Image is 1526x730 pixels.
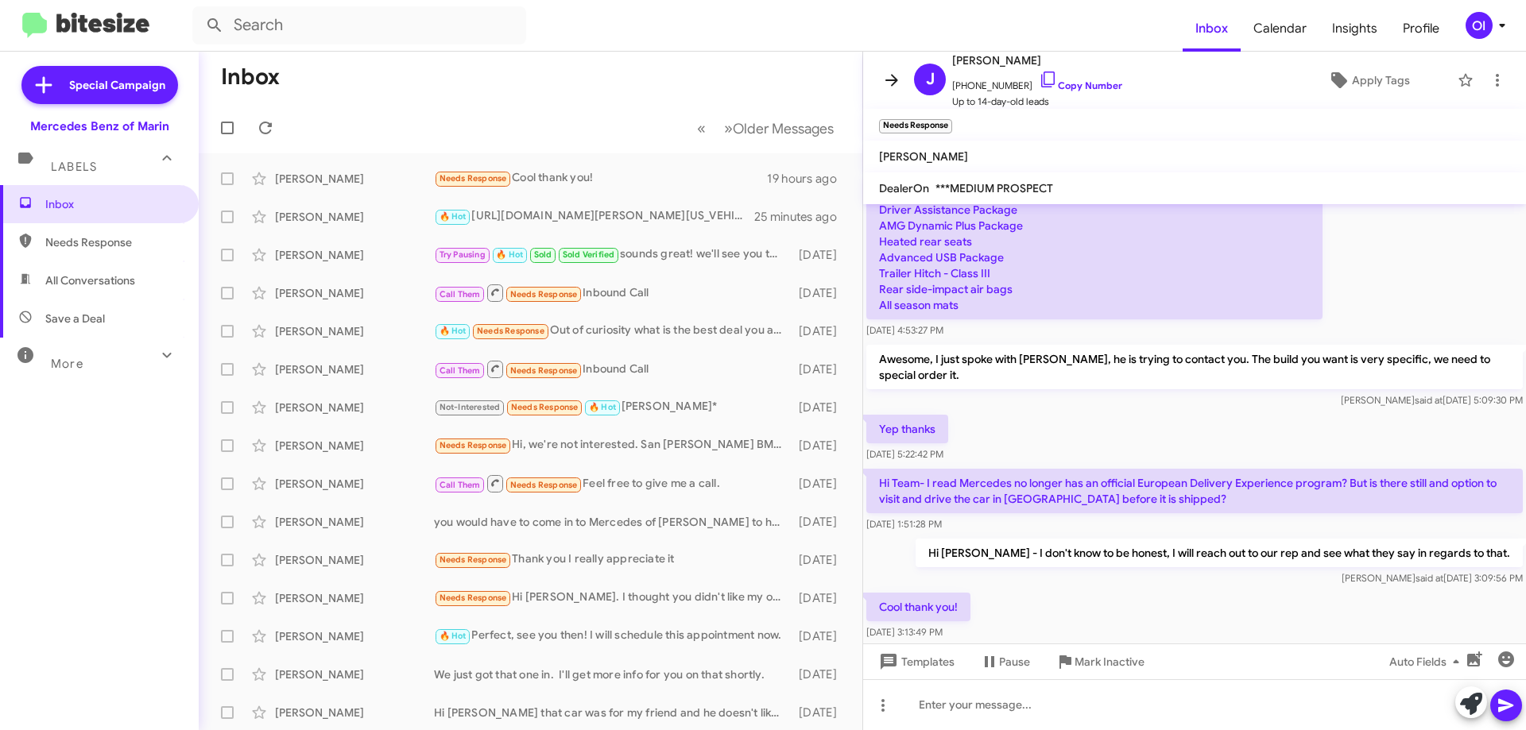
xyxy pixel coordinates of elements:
span: Call Them [440,365,481,376]
div: [PERSON_NAME] [275,209,434,225]
span: 🔥 Hot [496,249,523,260]
span: Mark Inactive [1075,647,1144,676]
div: [PERSON_NAME]* [434,398,791,416]
span: J [926,67,935,92]
div: [PERSON_NAME] [275,552,434,568]
span: Needs Response [477,326,544,336]
div: [DATE] [791,247,850,263]
span: Needs Response [440,554,507,565]
span: Call Them [440,480,481,490]
div: Inbound Call [434,359,791,379]
span: Up to 14-day-old leads [952,94,1122,110]
div: OI [1466,12,1493,39]
nav: Page navigation example [688,112,843,145]
div: [DATE] [791,552,850,568]
div: [DATE] [791,514,850,530]
p: Awesome, I just spoke with [PERSON_NAME], he is trying to contact you. The build you want is very... [866,345,1523,389]
div: [PERSON_NAME] [275,247,434,263]
div: Feel free to give me a call. [434,473,791,493]
button: Auto Fields [1377,647,1478,676]
a: Inbox [1183,6,1241,52]
span: Needs Response [440,440,507,450]
button: Apply Tags [1287,66,1450,95]
span: Older Messages [733,120,834,137]
div: Hi [PERSON_NAME]. I thought you didn't like my offer of 60k and my car out the door for the 2026 ... [434,589,791,607]
span: Sold [534,249,552,260]
div: [PERSON_NAME] [275,438,434,454]
span: Needs Response [440,593,507,603]
div: [DATE] [791,400,850,415]
span: ***MEDIUM PROSPECT [935,181,1053,195]
span: 🔥 Hot [440,326,467,336]
span: Needs Response [510,365,578,376]
div: [PERSON_NAME] [275,323,434,339]
small: Needs Response [879,119,952,133]
div: Out of curiosity what is the best deal you are able to do? [434,322,791,340]
div: We just got that one in. I'll get more info for you on that shortly. [434,666,791,682]
a: Special Campaign [21,66,178,104]
div: [PERSON_NAME] [275,400,434,415]
div: [DATE] [791,323,850,339]
a: Calendar [1241,6,1319,52]
span: Not-Interested [440,402,501,412]
p: Hi [PERSON_NAME] - I don't know to be honest, I will reach out to our rep and see what they say i... [916,539,1523,567]
span: 🔥 Hot [440,211,467,222]
span: More [51,357,83,371]
span: Needs Response [440,173,507,183]
span: [PERSON_NAME] [952,51,1122,70]
span: said at [1415,394,1443,406]
span: Pause [999,647,1030,676]
span: Auto Fields [1389,647,1466,676]
span: [PHONE_NUMBER] [952,70,1122,94]
span: Inbox [45,196,180,212]
div: [DATE] [791,361,850,377]
div: [DATE] [791,705,850,720]
button: Templates [863,647,967,676]
div: [PERSON_NAME] [275,361,434,377]
div: Hi, we're not interested. San [PERSON_NAME] BMW is prepared to lease us a new 2026 iX with all th... [434,436,791,454]
div: [DATE] [791,628,850,644]
span: [PERSON_NAME] [DATE] 5:09:30 PM [1341,394,1523,406]
p: Cool thank you! [866,593,970,621]
button: Pause [967,647,1043,676]
span: Needs Response [510,480,578,490]
div: [DATE] [791,590,850,606]
span: Special Campaign [69,77,165,93]
div: Hi [PERSON_NAME] that car was for my friend and he doesn't like the RAV4 after all [434,705,791,720]
div: [DATE] [791,666,850,682]
span: Call Them [440,289,481,299]
div: [PERSON_NAME] [275,476,434,492]
div: Thank you I really appreciate it [434,550,791,569]
div: [DATE] [791,285,850,301]
span: Apply Tags [1352,66,1410,95]
div: [PERSON_NAME] [275,705,434,720]
div: Inbound Call [434,283,791,303]
div: [PERSON_NAME] [275,171,434,187]
span: Needs Response [45,234,180,250]
span: Save a Deal [45,311,105,326]
div: Perfect, see you then! I will schedule this appointment now. [434,627,791,645]
a: Insights [1319,6,1390,52]
input: Search [192,6,526,44]
p: Hi Team- I read Mercedes no longer has an official European Delivery Experience program? But is t... [866,469,1523,513]
span: DealerOn [879,181,929,195]
button: Previous [687,112,715,145]
span: [DATE] 3:13:49 PM [866,626,943,638]
span: Needs Response [511,402,579,412]
span: Needs Response [510,289,578,299]
div: [PERSON_NAME] [275,590,434,606]
span: [PERSON_NAME] [DATE] 3:09:56 PM [1342,572,1523,584]
span: Try Pausing [440,249,486,260]
div: [PERSON_NAME] [275,285,434,301]
div: you would have to come in to Mercedes of [PERSON_NAME] to have [PERSON_NAME] work with you directly [434,514,791,530]
div: [DATE] [791,438,850,454]
span: [PERSON_NAME] [879,149,968,164]
div: [URL][DOMAIN_NAME][PERSON_NAME][US_VEHICLE_IDENTIFICATION_NUMBER] [434,207,754,226]
button: OI [1452,12,1509,39]
span: Sold Verified [563,249,615,260]
span: [DATE] 5:22:42 PM [866,448,943,460]
a: Profile [1390,6,1452,52]
p: Yep thanks [866,415,948,443]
